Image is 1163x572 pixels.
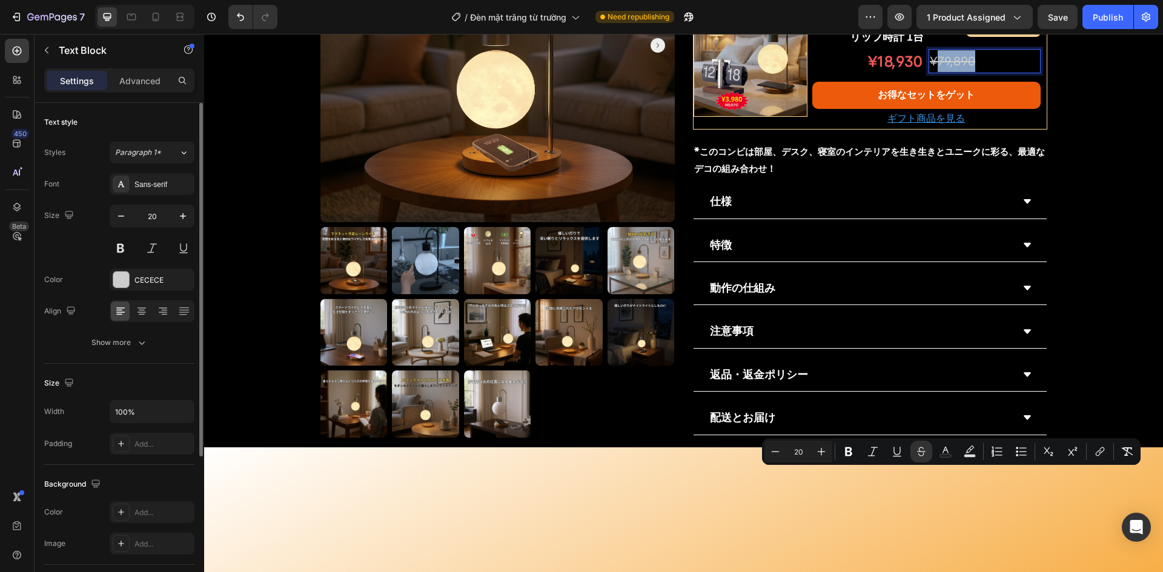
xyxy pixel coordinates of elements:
[726,20,771,35] s: ¥79,890
[134,439,191,450] div: Add...
[134,179,191,190] div: Sans-serif
[506,158,528,177] p: 仕様
[506,331,604,350] p: 返品・返金ポリシー
[91,337,148,349] div: Show more
[44,274,63,285] div: Color
[228,5,277,29] div: Undo/Redo
[44,332,194,353] button: Show more
[60,74,94,87] p: Settings
[927,11,1006,24] span: 1 product assigned
[119,74,161,87] p: Advanced
[44,208,76,224] div: Size
[59,43,162,58] p: Text Block
[674,53,770,70] p: お得なセットをゲット
[465,11,468,24] span: /
[110,142,194,163] button: Paragraph 1*
[683,79,761,90] a: ギフト商品を見る
[490,113,841,141] span: このコンビは部屋、デスク、寝室のインテリアを生き生きとユニークに彩る、最適なデコの組み合わせ！
[79,10,85,24] p: 7
[609,15,718,41] p: ¥18,930
[44,406,64,417] div: Width
[204,34,1163,572] iframe: Design area
[506,245,571,264] p: 動作の仕組み
[724,15,836,39] div: Rich Text Editor. Editing area: main
[44,147,65,158] div: Styles
[1082,5,1133,29] button: Publish
[110,401,194,422] input: Auto
[5,5,90,29] button: 7
[506,202,528,221] p: 特徴
[1122,513,1151,542] div: Open Intercom Messenger
[506,288,549,307] p: 注意事項
[1093,11,1123,24] div: Publish
[506,374,571,393] p: 配送とお届け
[44,538,65,549] div: Image
[916,5,1033,29] button: 1 product assigned
[9,222,29,231] div: Beta
[608,12,669,22] span: Need republishing
[115,147,161,158] span: Paragraph 1*
[44,438,72,449] div: Padding
[1038,5,1078,29] button: Save
[44,507,63,518] div: Color
[44,476,103,493] div: Background
[44,375,76,392] div: Size
[134,507,191,518] div: Add...
[44,303,78,320] div: Align
[470,11,566,24] span: Đèn mặt trăng từ trường
[608,48,837,75] a: お得なセットをゲット
[12,129,29,139] div: 450
[608,13,720,42] div: Rich Text Editor. Editing area: main
[1048,12,1068,22] span: Save
[762,438,1141,465] div: Editor contextual toolbar
[44,117,78,128] div: Text style
[44,179,59,189] div: Font
[134,275,191,286] div: CECECE
[134,539,191,550] div: Add...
